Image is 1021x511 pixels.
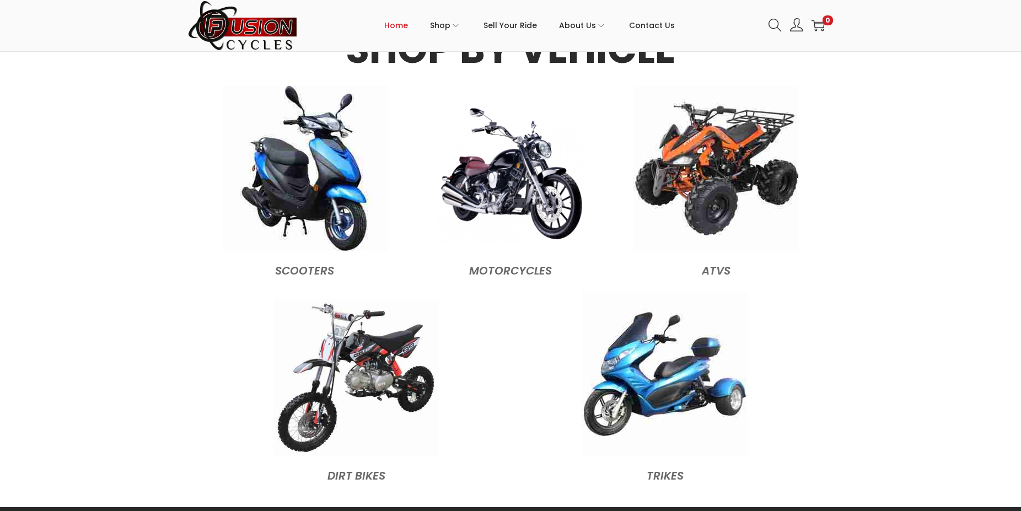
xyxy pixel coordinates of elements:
a: Shop [430,1,461,50]
a: About Us [559,1,607,50]
figcaption: Dirt Bikes [207,461,505,485]
span: Sell Your Ride [483,12,537,39]
span: About Us [559,12,596,39]
a: Contact Us [629,1,675,50]
span: Shop [430,12,450,39]
a: Home [384,1,408,50]
a: Sell Your Ride [483,1,537,50]
figcaption: MOTORCYCLES [413,256,608,279]
span: Contact Us [629,12,675,39]
h3: Shop By Vehicle [202,30,819,69]
a: 0 [812,19,825,32]
figcaption: Trikes [516,461,814,485]
span: Home [384,12,408,39]
figcaption: ATVs [619,256,814,279]
nav: Primary navigation [298,1,760,50]
figcaption: Scooters [207,256,402,279]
